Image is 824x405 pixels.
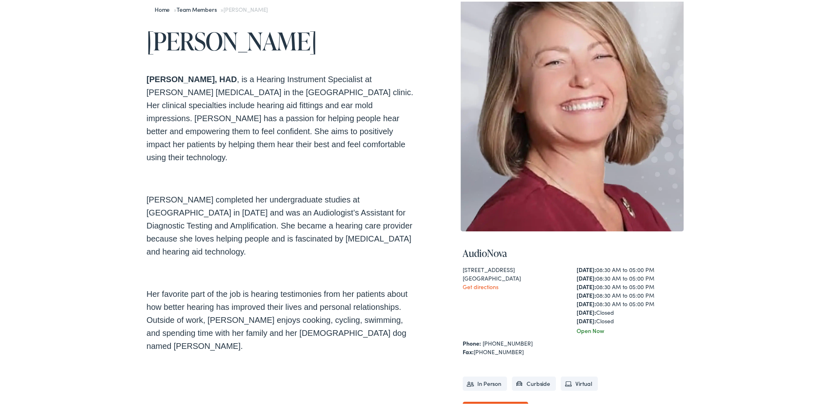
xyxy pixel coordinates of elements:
strong: [DATE]: [577,290,596,298]
strong: [DATE]: [577,264,596,272]
a: [PHONE_NUMBER] [483,337,533,346]
strong: [PERSON_NAME], HAD [146,73,237,82]
strong: Fax: [463,346,474,354]
strong: [DATE]: [577,281,596,289]
p: Her favorite part of the job is hearing testimonies from her patients about how better hearing ha... [146,286,415,351]
li: Curbside [512,375,556,389]
h1: [PERSON_NAME] [146,26,415,53]
strong: [DATE]: [577,315,596,323]
strong: [DATE]: [577,307,596,315]
div: 08:30 AM to 05:00 PM 08:30 AM to 05:00 PM 08:30 AM to 05:00 PM 08:30 AM to 05:00 PM 08:30 AM to 0... [577,264,682,324]
li: Virtual [561,375,598,389]
a: Home [155,4,174,12]
p: [PERSON_NAME] completed her undergraduate studies at [GEOGRAPHIC_DATA] in [DATE] and was an Audio... [146,192,415,257]
a: Get directions [463,281,498,289]
div: [PHONE_NUMBER] [463,346,682,355]
span: [PERSON_NAME] [223,4,268,12]
h4: AudioNova [463,246,682,258]
p: , is a Hearing Instrument Specialist at [PERSON_NAME] [MEDICAL_DATA] in the [GEOGRAPHIC_DATA] cli... [146,71,415,162]
a: Team Members [177,4,221,12]
div: [GEOGRAPHIC_DATA] [463,272,568,281]
div: Open Now [577,325,682,333]
span: » » [155,4,268,12]
strong: [DATE]: [577,272,596,281]
li: In Person [463,375,507,389]
strong: [DATE]: [577,298,596,306]
div: [STREET_ADDRESS] [463,264,568,272]
strong: Phone: [463,337,481,346]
